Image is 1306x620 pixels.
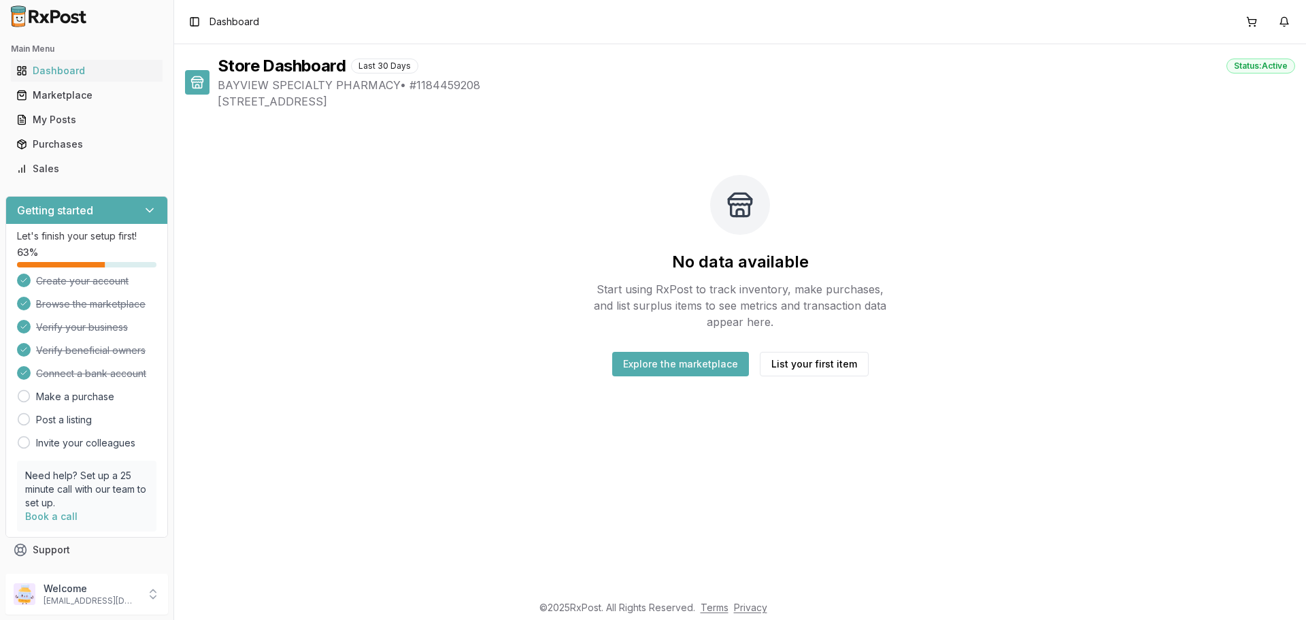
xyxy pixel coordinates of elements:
[701,602,729,613] a: Terms
[760,352,869,376] button: List your first item
[11,83,163,108] a: Marketplace
[36,436,135,450] a: Invite your colleagues
[5,109,168,131] button: My Posts
[218,55,346,77] h1: Store Dashboard
[734,602,767,613] a: Privacy
[588,281,892,330] p: Start using RxPost to track inventory, make purchases, and list surplus items to see metrics and ...
[5,562,168,587] button: Feedback
[17,246,38,259] span: 63 %
[11,108,163,132] a: My Posts
[210,15,259,29] span: Dashboard
[1226,59,1295,74] div: Status: Active
[36,297,146,311] span: Browse the marketplace
[11,132,163,157] a: Purchases
[44,595,138,606] p: [EMAIL_ADDRESS][DOMAIN_NAME]
[16,64,157,78] div: Dashboard
[11,44,163,54] h2: Main Menu
[16,137,157,151] div: Purchases
[17,202,93,218] h3: Getting started
[11,157,163,181] a: Sales
[16,162,157,176] div: Sales
[11,59,163,83] a: Dashboard
[5,5,93,27] img: RxPost Logo
[5,60,168,82] button: Dashboard
[16,88,157,102] div: Marketplace
[36,344,146,357] span: Verify beneficial owners
[351,59,418,74] div: Last 30 Days
[672,251,809,273] h2: No data available
[210,15,259,29] nav: breadcrumb
[36,321,128,334] span: Verify your business
[5,158,168,180] button: Sales
[25,469,148,510] p: Need help? Set up a 25 minute call with our team to set up.
[612,352,749,376] button: Explore the marketplace
[5,133,168,155] button: Purchases
[36,413,92,427] a: Post a listing
[33,568,79,581] span: Feedback
[5,538,168,562] button: Support
[218,93,1295,110] span: [STREET_ADDRESS]
[5,84,168,106] button: Marketplace
[1260,574,1292,606] iframe: Intercom live chat
[44,582,138,595] p: Welcome
[25,510,78,522] a: Book a call
[36,390,114,404] a: Make a purchase
[17,229,156,243] p: Let's finish your setup first!
[14,583,35,605] img: User avatar
[218,77,1295,93] span: BAYVIEW SPECIALTY PHARMACY • # 1184459208
[36,367,146,380] span: Connect a bank account
[16,113,157,127] div: My Posts
[36,274,129,288] span: Create your account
